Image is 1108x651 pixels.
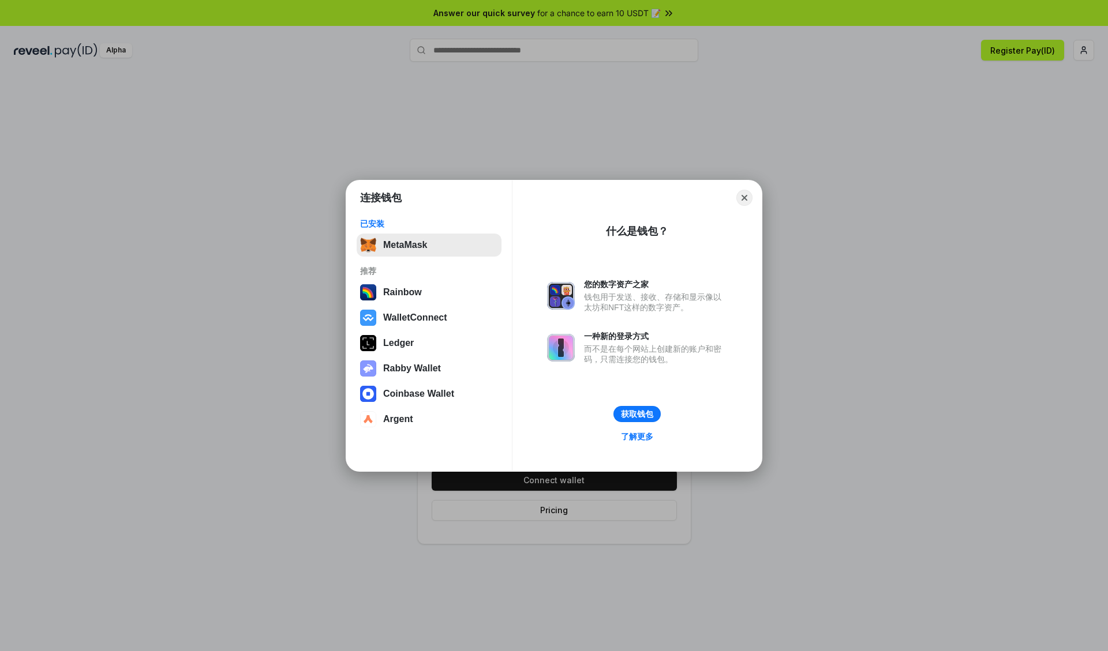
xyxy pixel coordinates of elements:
[736,190,753,206] button: Close
[383,287,422,298] div: Rainbow
[357,357,501,380] button: Rabby Wallet
[621,409,653,419] div: 获取钱包
[360,335,376,351] img: svg+xml,%3Csvg%20xmlns%3D%22http%3A%2F%2Fwww.w3.org%2F2000%2Fsvg%22%20width%3D%2228%22%20height%3...
[547,334,575,362] img: svg+xml,%3Csvg%20xmlns%3D%22http%3A%2F%2Fwww.w3.org%2F2000%2Fsvg%22%20fill%3D%22none%22%20viewBox...
[383,389,454,399] div: Coinbase Wallet
[383,414,413,424] div: Argent
[360,360,376,377] img: svg+xml,%3Csvg%20xmlns%3D%22http%3A%2F%2Fwww.w3.org%2F2000%2Fsvg%22%20fill%3D%22none%22%20viewBox...
[360,266,498,276] div: 推荐
[383,338,414,348] div: Ledger
[360,237,376,253] img: svg+xml,%3Csvg%20fill%3D%22none%22%20height%3D%2233%22%20viewBox%3D%220%200%2035%2033%22%20width%...
[613,406,661,422] button: 获取钱包
[584,292,727,313] div: 钱包用于发送、接收、存储和显示像以太坊和NFT这样的数字资产。
[606,224,668,238] div: 什么是钱包？
[357,234,501,257] button: MetaMask
[383,363,441,374] div: Rabby Wallet
[547,282,575,310] img: svg+xml,%3Csvg%20xmlns%3D%22http%3A%2F%2Fwww.w3.org%2F2000%2Fsvg%22%20fill%3D%22none%22%20viewBox...
[584,331,727,341] div: 一种新的登录方式
[621,431,653,442] div: 了解更多
[584,344,727,364] div: 而不是在每个网站上创建新的账户和密码，只需连接您的钱包。
[360,219,498,229] div: 已安装
[357,332,501,355] button: Ledger
[360,284,376,300] img: svg+xml,%3Csvg%20width%3D%22120%22%20height%3D%22120%22%20viewBox%3D%220%200%20120%20120%22%20fil...
[357,306,501,329] button: WalletConnect
[383,313,447,323] div: WalletConnect
[360,310,376,326] img: svg+xml,%3Csvg%20width%3D%2228%22%20height%3D%2228%22%20viewBox%3D%220%200%2028%2028%22%20fill%3D...
[584,279,727,289] div: 您的数字资产之家
[360,411,376,427] img: svg+xml,%3Csvg%20width%3D%2228%22%20height%3D%2228%22%20viewBox%3D%220%200%2028%2028%22%20fill%3D...
[357,382,501,405] button: Coinbase Wallet
[360,386,376,402] img: svg+xml,%3Csvg%20width%3D%2228%22%20height%3D%2228%22%20viewBox%3D%220%200%2028%2028%22%20fill%3D...
[383,240,427,250] div: MetaMask
[360,191,402,205] h1: 连接钱包
[357,408,501,431] button: Argent
[357,281,501,304] button: Rainbow
[614,429,660,444] a: 了解更多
